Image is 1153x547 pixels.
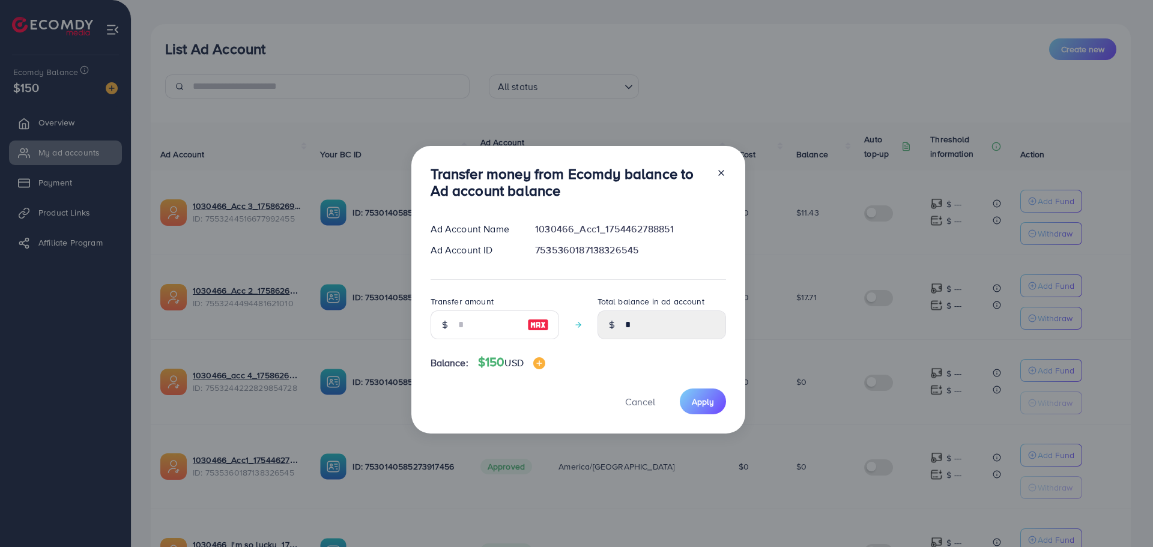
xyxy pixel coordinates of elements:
[431,356,468,370] span: Balance:
[625,395,655,408] span: Cancel
[421,222,526,236] div: Ad Account Name
[692,396,714,408] span: Apply
[431,165,707,200] h3: Transfer money from Ecomdy balance to Ad account balance
[533,357,545,369] img: image
[478,355,545,370] h4: $150
[610,388,670,414] button: Cancel
[527,318,549,332] img: image
[421,243,526,257] div: Ad Account ID
[1102,493,1144,538] iframe: Chat
[504,356,523,369] span: USD
[525,243,735,257] div: 7535360187138326545
[598,295,704,307] label: Total balance in ad account
[525,222,735,236] div: 1030466_Acc1_1754462788851
[680,388,726,414] button: Apply
[431,295,494,307] label: Transfer amount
